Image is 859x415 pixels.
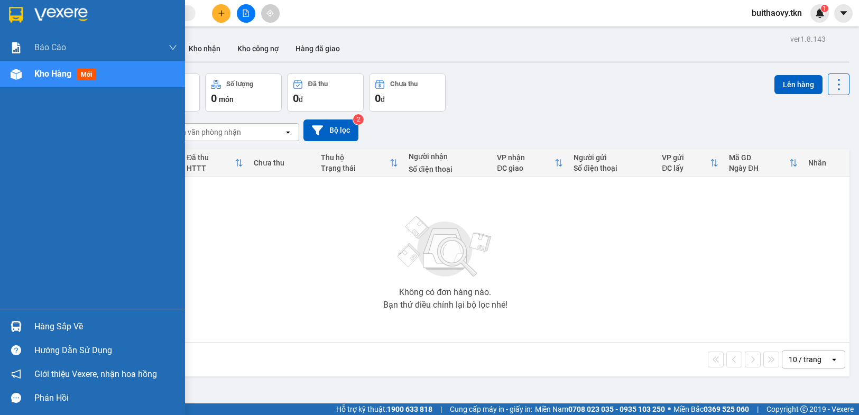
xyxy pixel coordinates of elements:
[34,41,66,54] span: Báo cáo
[729,153,789,162] div: Mã GD
[440,403,442,415] span: |
[34,319,177,335] div: Hàng sắp về
[823,5,826,12] span: 1
[293,92,299,105] span: 0
[834,4,853,23] button: caret-down
[261,4,280,23] button: aim
[830,355,838,364] svg: open
[34,367,157,381] span: Giới thiệu Vexere, nhận hoa hồng
[704,405,749,413] strong: 0369 525 060
[387,405,432,413] strong: 1900 633 818
[568,405,665,413] strong: 0708 023 035 - 0935 103 250
[662,164,710,172] div: ĐC lấy
[180,36,229,61] button: Kho nhận
[287,73,364,112] button: Đã thu0đ
[353,114,364,125] sup: 2
[34,343,177,358] div: Hướng dẫn sử dụng
[574,153,651,162] div: Người gửi
[336,403,432,415] span: Hỗ trợ kỹ thuật:
[673,403,749,415] span: Miền Bắc
[800,405,808,413] span: copyright
[11,369,21,379] span: notification
[497,164,555,172] div: ĐC giao
[492,149,568,177] th: Toggle SortBy
[229,36,287,61] button: Kho công nợ
[287,36,348,61] button: Hàng đã giao
[657,149,724,177] th: Toggle SortBy
[409,165,486,173] div: Số điện thoại
[9,7,23,23] img: logo-vxr
[375,92,381,105] span: 0
[11,69,22,80] img: warehouse-icon
[535,403,665,415] span: Miền Nam
[321,153,390,162] div: Thu hộ
[237,4,255,23] button: file-add
[187,153,235,162] div: Đã thu
[409,152,486,161] div: Người nhận
[11,345,21,355] span: question-circle
[790,33,826,45] div: ver 1.8.143
[662,153,710,162] div: VP gửi
[34,69,71,79] span: Kho hàng
[254,159,310,167] div: Chưa thu
[308,80,328,88] div: Đã thu
[381,95,385,104] span: đ
[321,164,390,172] div: Trạng thái
[399,288,491,297] div: Không có đơn hàng nào.
[11,42,22,53] img: solution-icon
[11,393,21,403] span: message
[169,127,241,137] div: Chọn văn phòng nhận
[299,95,303,104] span: đ
[815,8,825,18] img: icon-new-feature
[77,69,96,80] span: mới
[668,407,671,411] span: ⚪️
[390,80,418,88] div: Chưa thu
[187,164,235,172] div: HTTT
[450,403,532,415] span: Cung cấp máy in - giấy in:
[226,80,253,88] div: Số lượng
[181,149,248,177] th: Toggle SortBy
[316,149,403,177] th: Toggle SortBy
[743,6,810,20] span: buithaovy.tkn
[774,75,823,94] button: Lên hàng
[212,4,230,23] button: plus
[242,10,250,17] span: file-add
[303,119,358,141] button: Bộ lọc
[34,390,177,406] div: Phản hồi
[205,73,282,112] button: Số lượng0món
[284,128,292,136] svg: open
[821,5,828,12] sup: 1
[574,164,651,172] div: Số điện thoại
[383,301,507,309] div: Bạn thử điều chỉnh lại bộ lọc nhé!
[497,153,555,162] div: VP nhận
[808,159,844,167] div: Nhãn
[219,95,234,104] span: món
[789,354,821,365] div: 10 / trang
[218,10,225,17] span: plus
[839,8,848,18] span: caret-down
[211,92,217,105] span: 0
[169,43,177,52] span: down
[369,73,446,112] button: Chưa thu0đ
[11,321,22,332] img: warehouse-icon
[392,210,498,284] img: svg+xml;base64,PHN2ZyBjbGFzcz0ibGlzdC1wbHVnX19zdmciIHhtbG5zPSJodHRwOi8vd3d3LnczLm9yZy8yMDAwL3N2Zy...
[757,403,759,415] span: |
[266,10,274,17] span: aim
[729,164,789,172] div: Ngày ĐH
[724,149,803,177] th: Toggle SortBy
